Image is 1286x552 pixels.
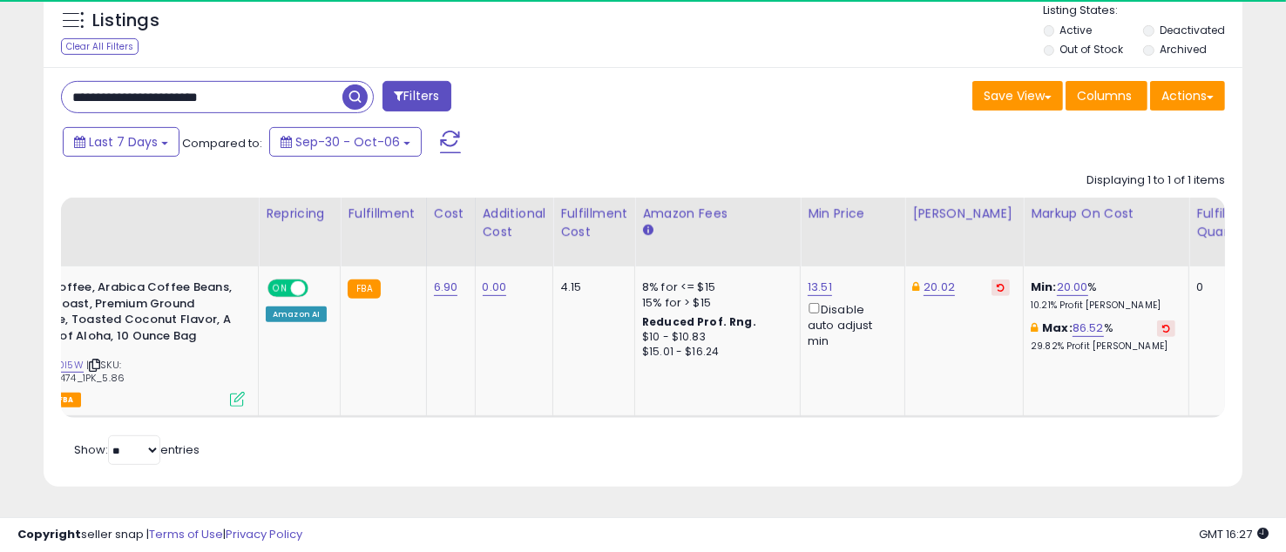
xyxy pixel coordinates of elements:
[1160,42,1207,57] label: Archived
[63,127,179,157] button: Last 7 Days
[1160,23,1225,37] label: Deactivated
[972,81,1063,111] button: Save View
[1031,279,1057,295] b: Min:
[295,133,400,151] span: Sep-30 - Oct-06
[269,127,422,157] button: Sep-30 - Oct-06
[1042,320,1073,336] b: Max:
[560,205,627,241] div: Fulfillment Cost
[1044,3,1243,19] p: Listing States:
[1057,279,1088,296] a: 20.00
[1150,81,1225,111] button: Actions
[1031,300,1175,312] p: 10.21% Profit [PERSON_NAME]
[1077,87,1132,104] span: Columns
[89,133,158,151] span: Last 7 Days
[266,306,327,322] div: Amazon AI
[434,279,458,296] a: 6.90
[269,281,291,296] span: ON
[1024,198,1189,266] th: The percentage added to the cost of goods (COGS) that forms the calculator for Min & Max prices.
[1196,205,1256,241] div: Fulfillable Quantity
[642,314,756,329] b: Reduced Prof. Rng.
[92,9,159,33] h5: Listings
[1031,340,1175,353] p: 29.82% Profit [PERSON_NAME]
[483,279,507,296] a: 0.00
[560,279,621,295] div: 4.15
[1031,279,1175,312] div: %
[642,295,787,311] div: 15% for > $15
[51,393,81,407] span: FBA
[348,279,380,299] small: FBA
[1196,279,1250,295] div: 0
[1059,42,1123,57] label: Out of Stock
[23,279,234,348] b: Lion Coffee, Arabica Coffee Beans, Light Roast, Premium Ground Coffee, Toasted Coconut Flavor, A ...
[1059,23,1092,37] label: Active
[808,279,832,296] a: 13.51
[266,205,333,223] div: Repricing
[642,330,787,345] div: $10 - $10.83
[642,205,793,223] div: Amazon Fees
[1086,172,1225,189] div: Displaying 1 to 1 of 1 items
[483,205,546,241] div: Additional Cost
[17,527,302,543] div: seller snap | |
[1199,526,1269,542] span: 2025-10-14 16:27 GMT
[61,38,139,55] div: Clear All Filters
[17,526,81,542] strong: Copyright
[348,205,418,223] div: Fulfillment
[912,205,1016,223] div: [PERSON_NAME]
[642,345,787,360] div: $15.01 - $16.24
[434,205,468,223] div: Cost
[642,279,787,295] div: 8% for <= $15
[382,81,450,111] button: Filters
[1031,205,1181,223] div: Markup on Cost
[226,526,302,542] a: Privacy Policy
[642,223,653,239] small: Amazon Fees.
[306,281,334,296] span: OFF
[808,300,891,349] div: Disable auto adjust min
[182,135,262,151] span: Compared to:
[808,205,897,223] div: Min Price
[924,279,955,296] a: 20.02
[149,526,223,542] a: Terms of Use
[1066,81,1147,111] button: Columns
[1031,320,1175,353] div: %
[1073,320,1104,337] a: 86.52
[74,441,200,458] span: Show: entries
